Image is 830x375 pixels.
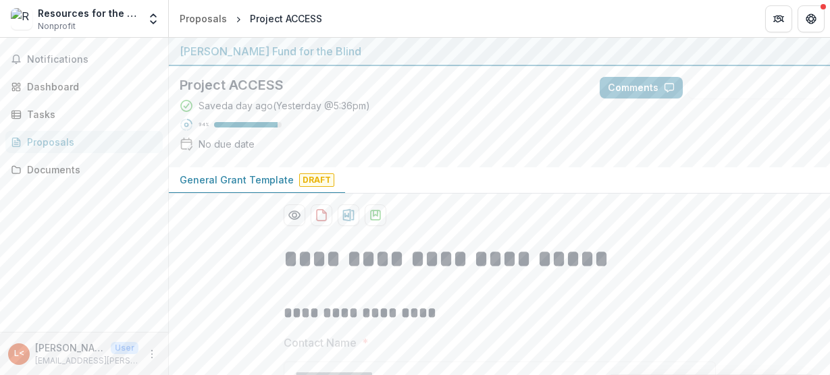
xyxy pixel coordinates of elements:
[5,103,163,125] a: Tasks
[765,5,792,32] button: Partners
[35,355,138,367] p: [EMAIL_ADDRESS][PERSON_NAME][DOMAIN_NAME]
[14,349,24,358] div: Lorinda De Vera-Ang <rbi.lorinda@gmail.com> <rbi.lorinda@gmail.com>
[11,8,32,30] img: Resources for the Blind, Inc.
[5,76,163,98] a: Dashboard
[180,11,227,26] div: Proposals
[144,5,163,32] button: Open entity switcher
[600,77,683,98] button: Comments
[199,120,209,129] p: 94 %
[180,77,578,93] h2: Project ACCESS
[38,6,138,20] div: Resources for the Blind, Inc.
[199,137,255,151] div: No due date
[311,204,332,226] button: download-proposal
[5,131,163,153] a: Proposals
[35,341,105,355] p: [PERSON_NAME]-Ang <[EMAIL_ADDRESS][PERSON_NAME][DOMAIN_NAME]> <[DOMAIN_NAME][EMAIL_ADDRESS][PERSO...
[111,342,138,354] p: User
[27,80,152,94] div: Dashboard
[284,335,357,351] p: Contact Name
[284,204,305,226] button: Preview fddc6fb1-b347-4393-a718-1db26bed51db-0.pdf
[27,135,152,149] div: Proposals
[5,49,163,70] button: Notifications
[27,163,152,177] div: Documents
[174,9,232,28] a: Proposals
[174,9,328,28] nav: breadcrumb
[365,204,386,226] button: download-proposal
[5,158,163,181] a: Documents
[299,173,334,187] span: Draft
[27,107,152,121] div: Tasks
[38,20,76,32] span: Nonprofit
[338,204,359,226] button: download-proposal
[688,77,819,98] button: Answer Suggestions
[199,98,370,113] div: Saved a day ago ( Yesterday @ 5:36pm )
[250,11,322,26] div: Project ACCESS
[180,173,294,187] p: General Grant Template
[180,43,819,59] div: [PERSON_NAME] Fund for the Blind
[798,5,825,32] button: Get Help
[27,54,157,65] span: Notifications
[144,346,160,362] button: More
